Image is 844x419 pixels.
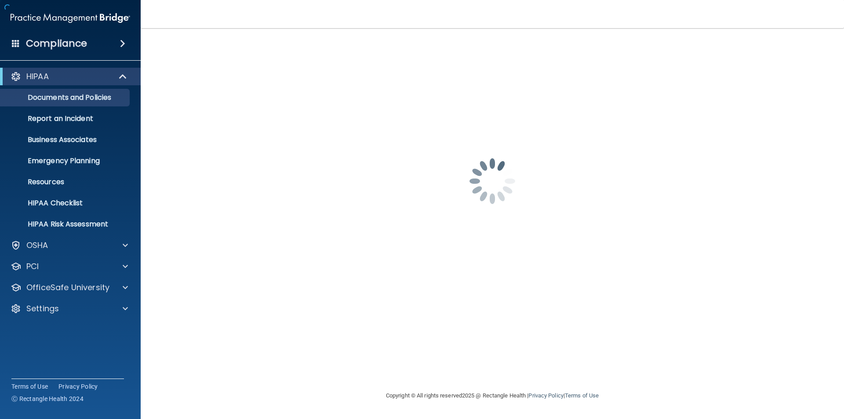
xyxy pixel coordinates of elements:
[26,282,109,293] p: OfficeSafe University
[6,114,126,123] p: Report an Incident
[448,137,536,225] img: spinner.e123f6fc.gif
[6,135,126,144] p: Business Associates
[26,37,87,50] h4: Compliance
[11,282,128,293] a: OfficeSafe University
[26,261,39,272] p: PCI
[6,220,126,229] p: HIPAA Risk Assessment
[6,178,126,186] p: Resources
[11,261,128,272] a: PCI
[26,303,59,314] p: Settings
[565,392,599,399] a: Terms of Use
[26,240,48,251] p: OSHA
[332,382,653,410] div: Copyright © All rights reserved 2025 @ Rectangle Health | |
[11,303,128,314] a: Settings
[26,71,49,82] p: HIPAA
[58,382,98,391] a: Privacy Policy
[11,382,48,391] a: Terms of Use
[6,157,126,165] p: Emergency Planning
[6,199,126,208] p: HIPAA Checklist
[6,93,126,102] p: Documents and Policies
[11,71,127,82] a: HIPAA
[11,394,84,403] span: Ⓒ Rectangle Health 2024
[11,9,130,27] img: PMB logo
[11,240,128,251] a: OSHA
[528,392,563,399] a: Privacy Policy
